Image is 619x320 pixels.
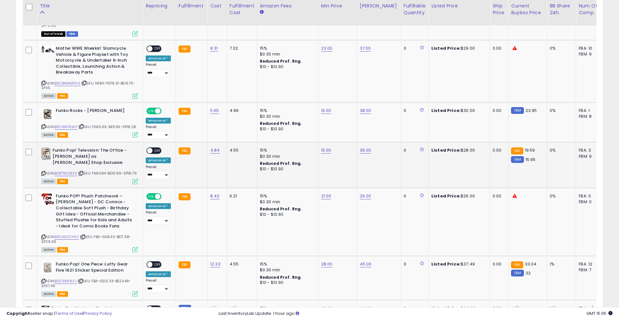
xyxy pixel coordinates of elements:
span: 23.95 [526,107,537,114]
div: Amazon AI * [146,55,171,61]
img: 418oN6tSzJL._SL40_.jpg [41,193,54,205]
span: OFF [152,148,163,154]
span: FBA [57,132,68,138]
small: FBM [511,156,524,163]
div: Fulfillment Cost [230,3,254,16]
div: 15% [260,261,313,267]
span: All listings that are currently out of stock and unavailable for purchase on Amazon [41,31,65,37]
a: 16.00 [321,107,331,114]
span: 2025-09-10 15:05 GMT [586,310,613,316]
div: Min Price [321,3,354,9]
div: 0.00 [493,261,503,267]
b: Listed Price: [431,147,461,153]
div: BB Share 24h. [550,3,573,16]
span: 32 [526,270,531,276]
div: FBA: 3 [579,147,600,153]
b: Listed Price: [431,107,461,114]
div: $29.00 [431,45,485,51]
a: 21.00 [321,193,331,199]
div: $0.30 min [260,199,313,205]
div: 0% [550,45,571,51]
div: Repricing [146,3,173,9]
small: FBA [179,108,191,115]
div: 0.00 [493,108,503,114]
div: 6.21 [230,193,252,199]
a: B0D386XLFJ [54,278,77,284]
div: Preset: [146,210,171,225]
span: FBA [57,93,68,99]
span: All listings currently available for purchase on Amazon [41,247,56,253]
span: FBA [57,179,68,184]
b: Listed Price: [431,261,461,267]
div: 15% [260,45,313,51]
small: FBA [179,193,191,200]
div: Last InventoryLab Update: 1 hour ago. [219,311,613,317]
div: FBA: 0 [579,193,600,199]
span: | SKU: FBA-GS8.43-BE17.58-SP29.39 [41,234,131,244]
div: seller snap | | [6,311,112,317]
div: FBM: 8 [579,114,600,119]
div: FBM: 9 [579,154,600,159]
div: FBA: 12 [579,261,600,267]
span: OFF [152,262,163,267]
div: 15% [260,147,313,153]
div: $28.00 [431,147,485,153]
div: Preset: [146,63,171,77]
div: Amazon AI * [146,157,171,163]
div: $10 - $10.90 [260,212,313,217]
div: $10 - $10.90 [260,64,313,70]
div: [PERSON_NAME] [360,3,398,9]
b: Funko POP! Plush: Patchwork – [PERSON_NAME]​ - DC Comics - Collectable Soft Plush - Birthday Gift... [56,193,134,231]
div: FBA: 1 [579,108,600,114]
a: 45.00 [360,261,372,267]
div: 4.99 [230,108,252,114]
div: 0 [404,45,424,51]
b: Mattel WWE Wrekkin' Slamcycle Vehicle & Figure Playset with Toy Motorcycle & Undertaker 6-inch Co... [56,45,134,77]
a: 5.65 [210,107,219,114]
b: Reduced Prof. Rng. [260,58,302,64]
span: 33.04 [525,261,537,267]
div: 0.00 [493,147,503,153]
div: 0% [550,108,571,114]
div: 1% [550,261,571,267]
span: ON [147,108,155,114]
div: 15% [260,193,313,199]
b: Funko Pop! One Piece: Luffy Gear Five 1621 Sticker Special Edition [56,261,134,275]
div: 0.00 [493,193,503,199]
a: 12.33 [210,261,221,267]
a: 36.00 [360,147,371,154]
div: 0 [404,147,424,153]
small: Amazon Fees. [260,9,264,15]
div: FBM: 9 [579,51,600,57]
div: Amazon AI * [146,203,171,209]
small: FBA [179,261,191,268]
span: FBM [66,31,78,37]
div: 0 [404,108,424,114]
div: 0 [404,193,424,199]
div: FBM: 7 [579,267,600,273]
b: Funko Pop! Televsion: The Office - [PERSON_NAME] as [PERSON_NAME] Shop Exclusive [53,147,131,167]
b: Listed Price: [431,193,461,199]
a: 8.43 [210,193,220,199]
small: FBA [179,147,191,155]
div: $10 - $10.90 [260,166,313,172]
span: All listings currently available for purchase on Amazon [41,179,56,184]
a: 37.00 [360,45,371,52]
span: | SKU: FNK5.65-BE11.95-SP18.28 [78,124,136,129]
a: 4.84 [210,147,220,154]
div: $0.30 min [260,154,313,159]
div: $0.30 min [260,51,313,57]
div: Current Buybox Price [511,3,544,16]
div: 0.00 [493,45,503,51]
b: Funko Rocks - [PERSON_NAME] [56,108,134,115]
a: 15.00 [321,147,331,154]
small: FBM [511,107,524,114]
div: Listed Price [431,3,487,9]
span: 15.95 [526,156,536,163]
div: $37.49 [431,261,485,267]
img: 41jijInox6L._SL40_.jpg [41,108,54,121]
div: Preset: [146,278,171,293]
a: Terms of Use [55,310,83,316]
a: Privacy Policy [84,310,112,316]
div: Amazon Fees [260,3,316,9]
